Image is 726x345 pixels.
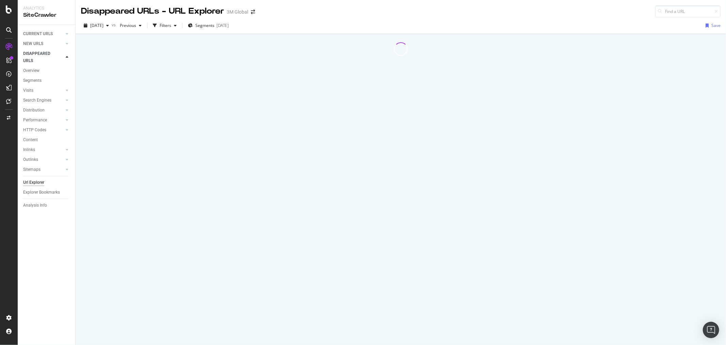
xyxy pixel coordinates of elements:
[23,50,58,64] div: DISAPPEARED URLS
[23,156,64,163] a: Outlinks
[23,189,70,196] a: Explorer Bookmarks
[23,202,70,209] a: Analysis Info
[23,202,47,209] div: Analysis Info
[23,97,64,104] a: Search Engines
[23,189,60,196] div: Explorer Bookmarks
[703,20,721,31] button: Save
[23,77,70,84] a: Segments
[117,20,144,31] button: Previous
[655,5,721,17] input: Find a URL
[23,50,64,64] a: DISAPPEARED URLS
[23,97,51,104] div: Search Engines
[23,40,43,47] div: NEW URLS
[23,107,64,114] a: Distribution
[23,156,38,163] div: Outlinks
[23,117,47,124] div: Performance
[23,30,64,37] a: CURRENT URLS
[703,322,719,338] div: Open Intercom Messenger
[23,67,39,74] div: Overview
[23,107,45,114] div: Distribution
[195,22,214,28] span: Segments
[81,5,224,17] div: Disappeared URLs - URL Explorer
[23,136,70,144] a: Content
[117,22,136,28] span: Previous
[23,179,70,186] a: Url Explorer
[23,166,41,173] div: Sitemaps
[23,77,42,84] div: Segments
[23,30,53,37] div: CURRENT URLS
[160,22,171,28] div: Filters
[23,166,64,173] a: Sitemaps
[23,179,44,186] div: Url Explorer
[185,20,231,31] button: Segments[DATE]
[23,40,64,47] a: NEW URLS
[23,67,70,74] a: Overview
[81,20,112,31] button: [DATE]
[23,87,33,94] div: Visits
[23,5,70,11] div: Analytics
[150,20,179,31] button: Filters
[23,117,64,124] a: Performance
[23,87,64,94] a: Visits
[23,136,38,144] div: Content
[227,9,248,15] div: 3M Global
[112,22,117,28] span: vs
[23,146,35,153] div: Inlinks
[23,146,64,153] a: Inlinks
[90,22,103,28] span: 2025 Oct. 5th
[711,22,721,28] div: Save
[251,10,255,14] div: arrow-right-arrow-left
[23,126,46,134] div: HTTP Codes
[23,126,64,134] a: HTTP Codes
[216,22,229,28] div: [DATE]
[23,11,70,19] div: SiteCrawler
